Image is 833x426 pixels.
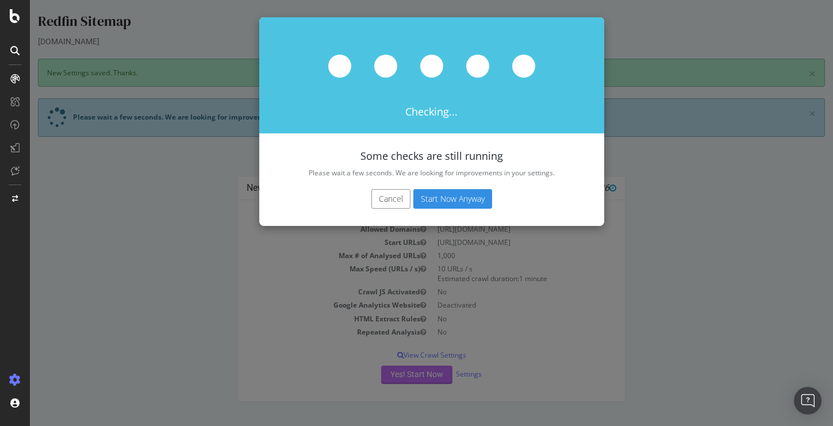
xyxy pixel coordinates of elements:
[252,151,551,162] h4: Some checks are still running
[229,17,574,133] div: Checking...
[252,168,551,178] p: Please wait a few seconds. We are looking for improvements in your settings.
[341,189,381,209] button: Cancel
[383,189,462,209] button: Start Now Anyway
[794,387,822,415] div: Open Intercom Messenger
